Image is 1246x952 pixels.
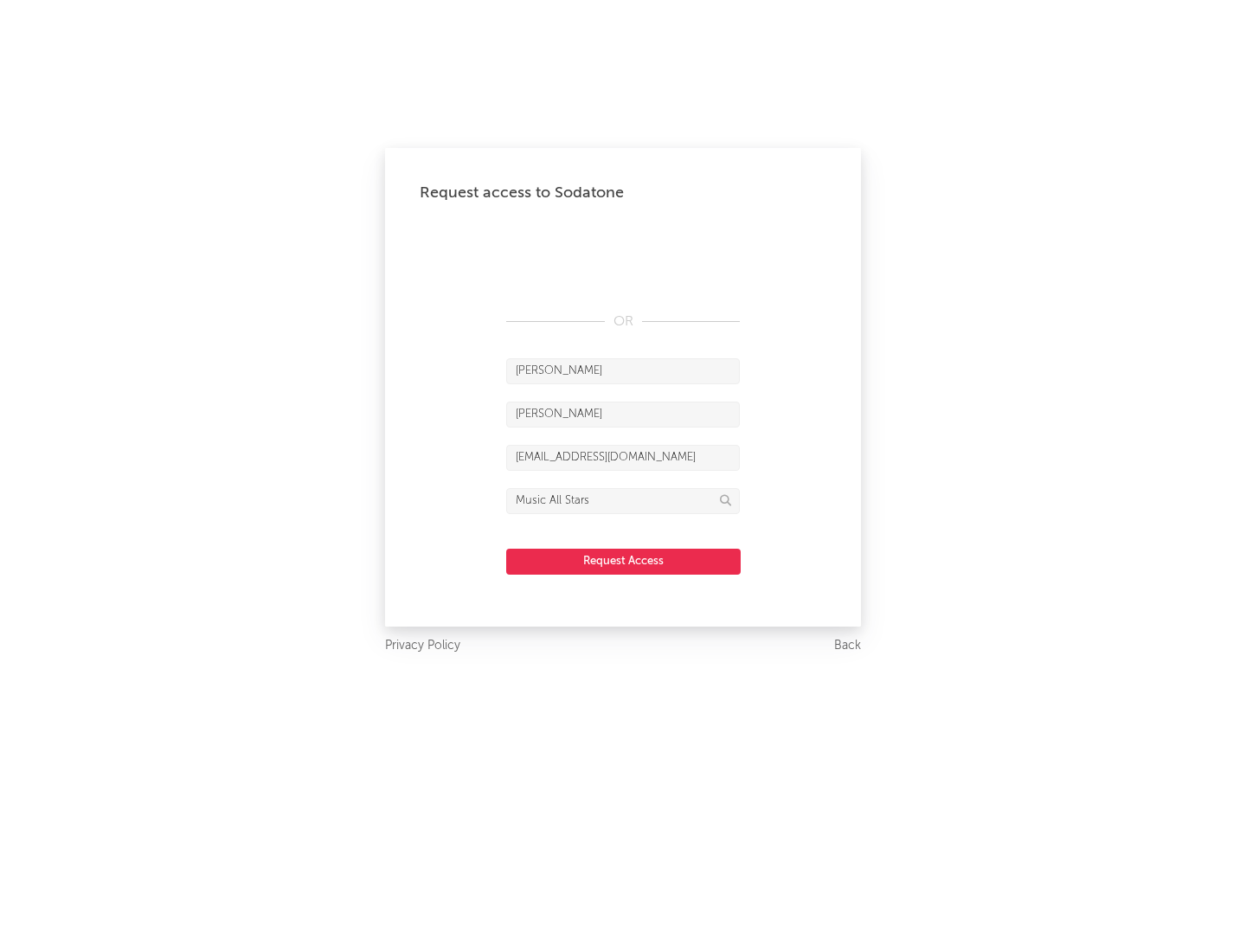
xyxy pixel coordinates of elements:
input: First Name [506,358,740,384]
input: Division [506,488,740,514]
a: Privacy Policy [385,635,460,657]
div: OR [506,312,740,332]
input: Last Name [506,402,740,428]
button: Request Access [506,549,741,575]
a: Back [834,635,861,657]
input: Email [506,445,740,471]
div: Request access to Sodatone [420,183,826,203]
